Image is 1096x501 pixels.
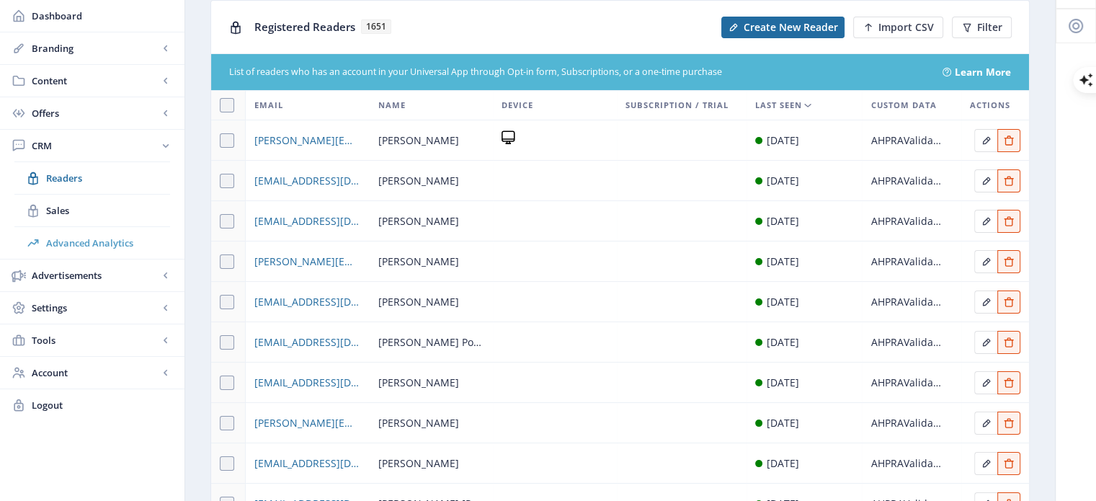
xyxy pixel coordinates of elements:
a: [EMAIL_ADDRESS][DOMAIN_NAME] [254,374,360,391]
a: [EMAIL_ADDRESS][DOMAIN_NAME] [254,455,360,472]
span: CRM [32,138,159,153]
span: [PERSON_NAME] [378,213,459,230]
span: Advertisements [32,268,159,283]
a: [PERSON_NAME][EMAIL_ADDRESS][PERSON_NAME][PERSON_NAME][DOMAIN_NAME] [254,132,360,149]
div: [DATE] [767,455,799,472]
span: Dashboard [32,9,173,23]
a: [PERSON_NAME][EMAIL_ADDRESS][PERSON_NAME][DOMAIN_NAME] [254,414,360,432]
a: Edit page [997,213,1020,226]
div: AHPRAValidated: 0 [870,213,943,230]
span: Content [32,74,159,88]
div: AHPRAValidated: 1 [870,374,943,391]
a: Edit page [974,293,997,307]
span: Name [378,97,406,114]
span: Subscription / Trial [625,97,729,114]
a: Edit page [997,172,1020,186]
span: [PERSON_NAME] [378,293,459,311]
a: Edit page [997,293,1020,307]
a: Edit page [974,172,997,186]
a: New page [713,17,845,38]
a: Edit page [974,455,997,469]
span: Email [254,97,283,114]
span: Account [32,365,159,380]
a: Readers [14,162,170,194]
a: Edit page [974,213,997,226]
span: [PERSON_NAME] [378,414,459,432]
div: AHPRAValidated: 0 [870,132,943,149]
a: Edit page [974,374,997,388]
span: Sales [46,203,170,218]
div: [DATE] [767,374,799,391]
div: AHPRAValidated: 0 [870,414,943,432]
span: [PERSON_NAME] Power [378,334,484,351]
span: Create New Reader [744,22,838,33]
span: Registered Readers [254,19,355,34]
span: Readers [46,171,170,185]
button: Import CSV [853,17,943,38]
span: Tools [32,333,159,347]
a: Learn More [955,65,1011,79]
a: [EMAIL_ADDRESS][DOMAIN_NAME] [254,172,360,190]
a: Edit page [997,374,1020,388]
span: 1651 [361,19,391,34]
div: AHPRAValidated: 0 [870,172,943,190]
div: List of readers who has an account in your Universal App through Opt-in form, Subscriptions, or a... [229,66,925,79]
a: Edit page [997,253,1020,267]
span: [PERSON_NAME] [378,132,459,149]
span: Filter [977,22,1002,33]
a: Edit page [997,334,1020,347]
div: AHPRAValidated: 1 [870,455,943,472]
div: [DATE] [767,253,799,270]
a: [PERSON_NAME][EMAIL_ADDRESS][DOMAIN_NAME] [254,253,360,270]
div: AHPRAValidated: 0 [870,293,943,311]
div: AHPRAValidated: 0 [870,253,943,270]
a: [EMAIL_ADDRESS][DOMAIN_NAME] [254,293,360,311]
div: [DATE] [767,172,799,190]
span: Actions [970,97,1010,114]
div: [DATE] [767,414,799,432]
div: AHPRAValidated: 0 [870,334,943,351]
button: Filter [952,17,1012,38]
a: Edit page [974,132,997,146]
span: [PERSON_NAME] [378,253,459,270]
div: [DATE] [767,132,799,149]
span: Branding [32,41,159,56]
a: Edit page [974,334,997,347]
span: Logout [32,398,173,412]
span: Import CSV [878,22,934,33]
span: Last Seen [755,97,802,114]
div: [DATE] [767,334,799,351]
a: New page [845,17,943,38]
a: Sales [14,195,170,226]
a: Edit page [997,132,1020,146]
span: [PERSON_NAME] [378,172,459,190]
a: Edit page [974,253,997,267]
a: Advanced Analytics [14,227,170,259]
a: Edit page [997,414,1020,428]
span: Offers [32,106,159,120]
span: Advanced Analytics [46,236,170,250]
span: [PERSON_NAME] [378,455,459,472]
button: Create New Reader [721,17,845,38]
div: [DATE] [767,293,799,311]
a: Edit page [974,414,997,428]
span: [PERSON_NAME] [378,374,459,391]
div: [DATE] [767,213,799,230]
a: Edit page [997,455,1020,469]
span: Device [502,97,533,114]
a: [EMAIL_ADDRESS][DOMAIN_NAME] [254,213,360,230]
a: [EMAIL_ADDRESS][DOMAIN_NAME] [254,334,360,351]
span: Settings [32,301,159,315]
span: Custom Data [870,97,936,114]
